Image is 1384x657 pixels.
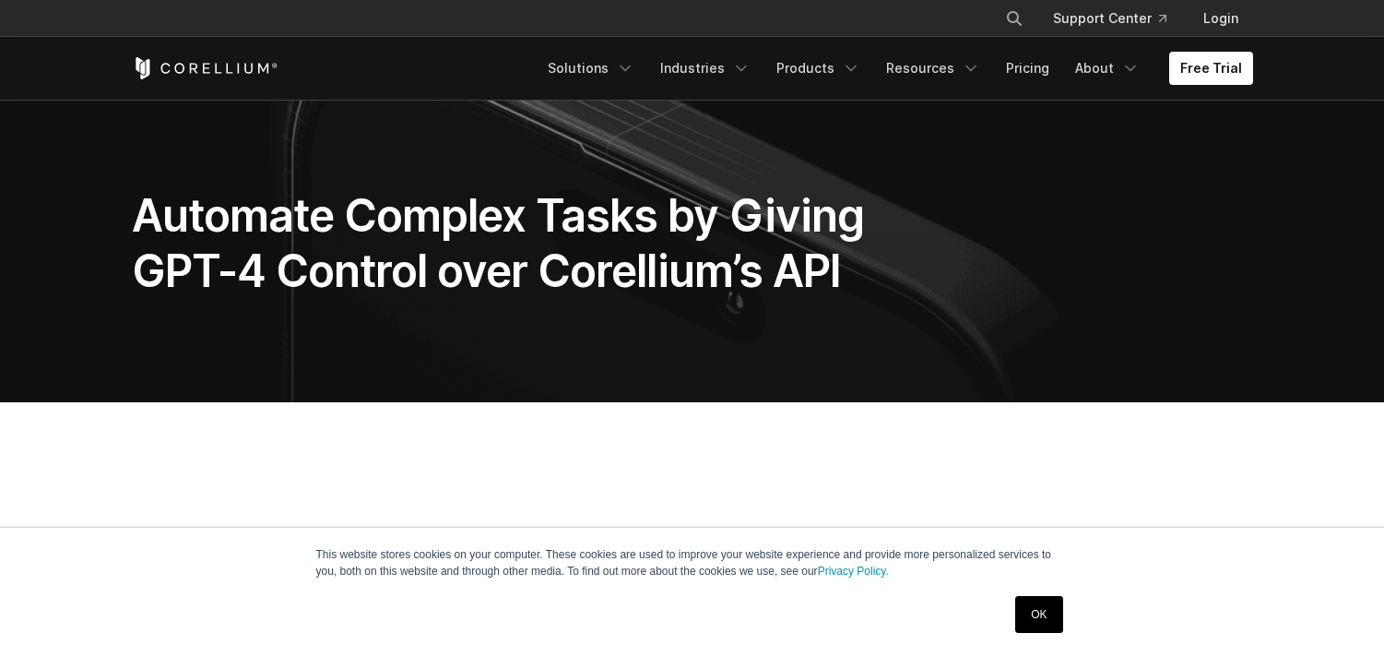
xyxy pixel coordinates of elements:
a: Corellium Home [132,57,278,79]
p: This website stores cookies on your computer. These cookies are used to improve your website expe... [316,546,1069,579]
a: OK [1015,596,1062,633]
a: Industries [649,52,762,85]
a: Resources [875,52,991,85]
a: Login [1189,2,1253,35]
div: Navigation Menu [983,2,1253,35]
a: Pricing [995,52,1060,85]
button: Search [998,2,1031,35]
a: About [1064,52,1151,85]
h1: Automate Complex Tasks by Giving GPT-4 Control over Corellium’s API [132,188,867,299]
a: Solutions [537,52,645,85]
a: Privacy Policy. [818,565,889,578]
a: Free Trial [1169,52,1253,85]
div: Navigation Menu [537,52,1253,85]
a: Support Center [1038,2,1181,35]
a: Products [765,52,871,85]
